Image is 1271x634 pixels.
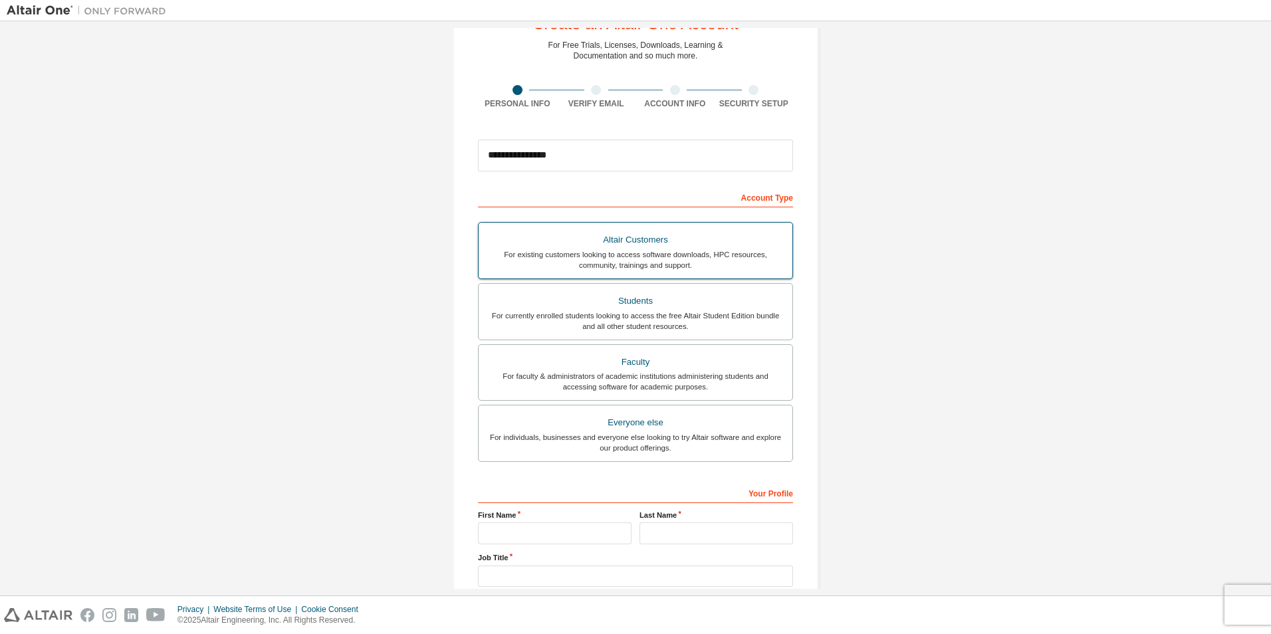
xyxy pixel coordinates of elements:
[487,249,784,270] div: For existing customers looking to access software downloads, HPC resources, community, trainings ...
[532,16,739,32] div: Create an Altair One Account
[124,608,138,622] img: linkedin.svg
[487,413,784,432] div: Everyone else
[478,186,793,207] div: Account Type
[487,231,784,249] div: Altair Customers
[177,604,213,615] div: Privacy
[557,98,636,109] div: Verify Email
[478,552,793,563] label: Job Title
[146,608,166,622] img: youtube.svg
[177,615,366,626] p: © 2025 Altair Engineering, Inc. All Rights Reserved.
[639,510,793,520] label: Last Name
[487,371,784,392] div: For faculty & administrators of academic institutions administering students and accessing softwa...
[635,98,715,109] div: Account Info
[478,482,793,503] div: Your Profile
[102,608,116,622] img: instagram.svg
[80,608,94,622] img: facebook.svg
[487,292,784,310] div: Students
[4,608,72,622] img: altair_logo.svg
[213,604,301,615] div: Website Terms of Use
[548,40,723,61] div: For Free Trials, Licenses, Downloads, Learning & Documentation and so much more.
[7,4,173,17] img: Altair One
[478,510,632,520] label: First Name
[487,310,784,332] div: For currently enrolled students looking to access the free Altair Student Edition bundle and all ...
[487,432,784,453] div: For individuals, businesses and everyone else looking to try Altair software and explore our prod...
[478,98,557,109] div: Personal Info
[487,353,784,371] div: Faculty
[301,604,366,615] div: Cookie Consent
[715,98,794,109] div: Security Setup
